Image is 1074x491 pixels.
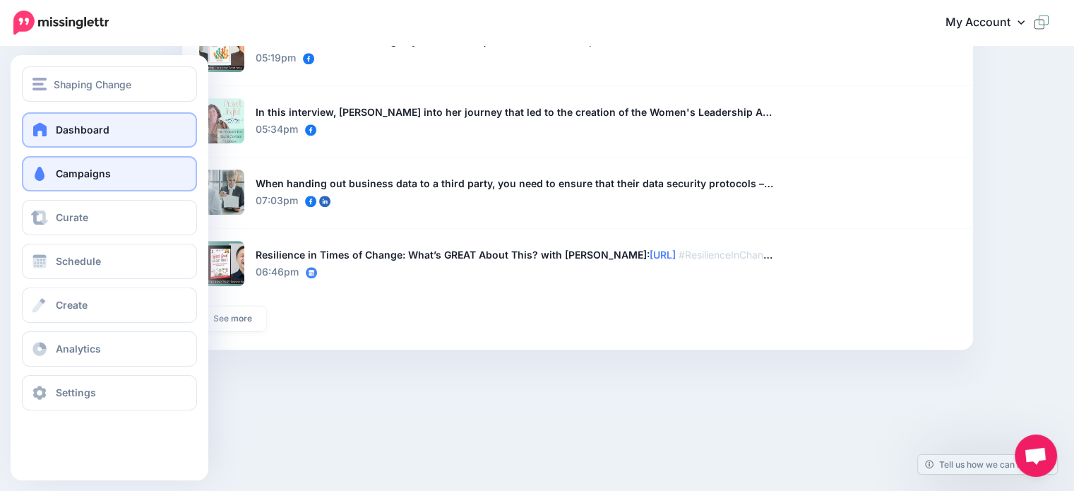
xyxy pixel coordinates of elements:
[22,375,197,410] a: Settings
[56,167,111,179] span: Campaigns
[306,267,317,278] img: google_business-square.png
[305,124,316,136] img: facebook-square.png
[931,6,1053,40] a: My Account
[56,386,96,398] span: Settings
[56,299,88,311] span: Create
[256,247,773,264] div: Resilience in Times of Change: What’s GREAT About This? with [PERSON_NAME]:
[256,194,298,206] span: 07:03pm
[22,200,197,235] a: Curate
[22,156,197,191] a: Campaigns
[22,66,197,102] button: Shaping Change
[256,266,299,278] span: 06:46pm
[305,196,316,207] img: facebook-square.png
[56,343,101,355] span: Analytics
[256,123,298,135] span: 05:34pm
[1015,434,1057,477] div: Open chat
[256,104,773,121] div: In this interview, [PERSON_NAME] into her journey that led to the creation of the Women's Leaders...
[256,175,773,192] div: When handing out business data to a third party, you need to ensure that their data security prot...
[56,211,88,223] span: Curate
[319,196,330,207] img: linkedin-square.png
[256,52,296,64] span: 05:19pm
[56,124,109,136] span: Dashboard
[22,244,197,279] a: Schedule
[303,53,314,64] img: facebook-square.png
[56,255,101,267] span: Schedule
[54,76,131,93] span: Shaping Change
[22,112,197,148] a: Dashboard
[22,331,197,367] a: Analytics
[199,306,266,331] a: See more
[679,249,775,261] span: #ResilienceInChange
[32,78,47,90] img: menu.png
[22,288,197,323] a: Create
[650,249,676,261] a: [URL]
[13,11,109,35] img: Missinglettr
[918,455,1057,474] a: Tell us how we can improve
